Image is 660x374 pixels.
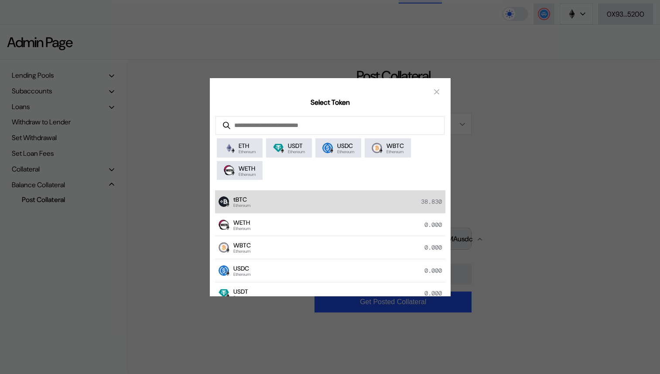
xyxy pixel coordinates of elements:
[288,142,305,150] span: USDT
[239,172,256,177] span: Ethereum
[421,196,445,208] div: 38.830
[233,272,250,277] span: Ethereum
[239,150,256,154] span: Ethereum
[230,148,236,153] img: svg+xml,%3c
[280,148,285,153] img: svg+xml,%3c
[424,241,445,254] div: 0.000
[233,241,251,249] span: WBTC
[233,295,250,300] span: Ethereum
[322,143,333,153] img: usdc.png
[239,142,256,150] span: ETH
[311,98,350,107] h2: Select Token
[233,249,251,254] span: Ethereum
[233,219,250,226] span: WETH
[225,202,230,207] img: svg+xml,%3c
[386,142,404,150] span: WBTC
[225,293,230,299] img: svg+xml,%3c
[233,288,250,295] span: USDT
[225,247,230,253] img: svg+xml,%3c
[225,271,230,276] img: svg+xml,%3c
[225,225,230,230] img: svg+xml,%3c
[424,219,445,231] div: 0.000
[372,143,382,153] img: wrapped_bitcoin_wbtc.png
[430,85,444,99] button: close modal
[273,143,284,153] img: Tether.png
[386,150,404,154] span: Ethereum
[424,264,445,277] div: 0.000
[239,165,256,172] span: WETH
[219,265,229,276] img: usdc.png
[219,220,229,230] img: weth.png
[224,143,234,153] img: ethereum.png
[233,196,250,203] span: tBTC
[224,165,234,175] img: weth.png
[233,226,250,231] span: Ethereum
[424,288,445,300] div: 0.000
[378,148,383,153] img: svg+xml,%3c
[219,196,229,207] img: 0x18084fba666a33d37592fa2633fd49a74dd93a88.png
[219,242,229,253] img: wrapped_bitcoin_wbtc.png
[219,288,229,299] img: Tether.png
[329,148,334,153] img: svg+xml,%3c
[288,150,305,154] span: Ethereum
[233,203,250,208] span: Ethereum
[230,170,236,175] img: svg+xml,%3c
[233,264,250,272] span: USDC
[337,142,354,150] span: USDC
[337,150,354,154] span: Ethereum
